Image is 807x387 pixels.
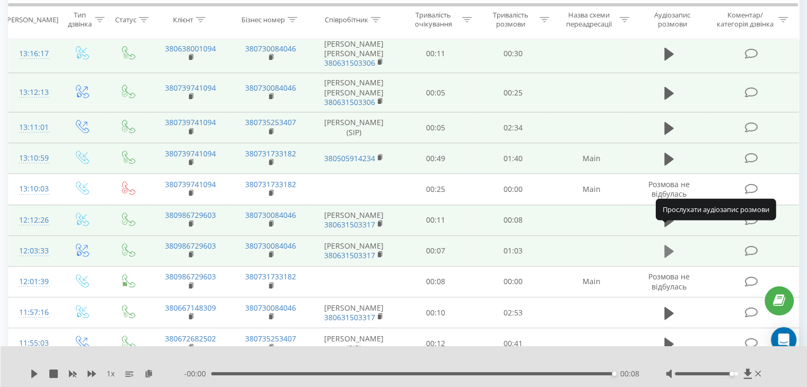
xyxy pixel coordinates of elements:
a: 380735253407 [245,333,296,344]
div: Тривалість розмови [484,11,537,29]
div: Тип дзвінка [67,11,92,29]
a: 380739741094 [165,83,216,93]
td: 00:30 [474,34,551,73]
td: 00:11 [397,34,474,73]
td: 00:08 [397,266,474,297]
span: 1 x [107,368,115,379]
a: 380631503306 [324,58,375,68]
div: 13:12:13 [19,82,47,103]
div: Бізнес номер [241,15,285,24]
a: 380730084046 [245,43,296,54]
div: 12:01:39 [19,271,47,292]
td: Main [551,174,631,205]
td: Main [551,266,631,297]
td: [PERSON_NAME] [PERSON_NAME] [311,73,397,112]
td: 00:12 [397,328,474,359]
div: 11:57:16 [19,302,47,323]
td: 00:11 [397,205,474,235]
td: 00:49 [397,143,474,174]
a: 380631503306 [324,97,375,107]
a: 380986729603 [165,210,216,220]
a: 380730084046 [245,303,296,313]
div: Клієнт [173,15,193,24]
td: [PERSON_NAME] (SIP) [311,112,397,143]
div: Співробітник [325,15,368,24]
a: 380739741094 [165,148,216,159]
td: 01:40 [474,143,551,174]
td: 00:08 [474,205,551,235]
td: 00:05 [397,112,474,143]
td: [PERSON_NAME] [311,297,397,328]
td: 02:53 [474,297,551,328]
a: 380739741094 [165,179,216,189]
a: 380730084046 [245,210,296,220]
span: 00:08 [620,368,639,379]
td: 00:00 [474,266,551,297]
div: 13:16:17 [19,43,47,64]
div: Прослухати аудіозапис розмови [656,199,776,220]
td: [PERSON_NAME] [PERSON_NAME] [311,34,397,73]
div: 12:03:33 [19,241,47,261]
td: 00:41 [474,328,551,359]
td: Main [551,143,631,174]
td: 00:25 [474,73,551,112]
a: 380731733182 [245,271,296,282]
div: Accessibility label [730,372,734,376]
td: 01:03 [474,235,551,266]
div: 13:10:59 [19,148,47,169]
a: 380672682502 [165,333,216,344]
a: 380986729603 [165,241,216,251]
a: 380739741094 [165,117,216,127]
td: 00:25 [397,174,474,205]
div: 12:12:26 [19,210,47,231]
div: 13:11:01 [19,117,47,138]
a: 380731733182 [245,148,296,159]
td: 00:10 [397,297,474,328]
a: 380631503317 [324,219,375,230]
span: - 00:00 [184,368,211,379]
a: 380730084046 [245,83,296,93]
td: [PERSON_NAME] (SIP) [311,328,397,359]
div: Назва схеми переадресації [561,11,617,29]
td: [PERSON_NAME] [311,205,397,235]
td: 00:00 [474,174,551,205]
a: 380731733182 [245,179,296,189]
span: Розмова не відбулась [648,179,690,199]
div: Open Intercom Messenger [771,327,796,353]
a: 380631503317 [324,312,375,322]
td: 00:07 [397,235,474,266]
td: 00:05 [397,73,474,112]
div: 13:10:03 [19,179,47,199]
div: Accessibility label [612,372,616,376]
a: 380735253407 [245,117,296,127]
a: 380986729603 [165,271,216,282]
div: Аудіозапис розмови [641,11,704,29]
a: 380631503317 [324,250,375,260]
a: 380667148309 [165,303,216,313]
div: Тривалість очікування [407,11,460,29]
div: [PERSON_NAME] [5,15,58,24]
div: Статус [115,15,136,24]
span: Розмова не відбулась [648,271,690,291]
td: [PERSON_NAME] [311,235,397,266]
div: 11:55:03 [19,333,47,354]
a: 380505914234 [324,153,375,163]
a: 380730084046 [245,241,296,251]
td: 02:34 [474,112,551,143]
div: Коментар/категорія дзвінка [714,11,776,29]
a: 380638001094 [165,43,216,54]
